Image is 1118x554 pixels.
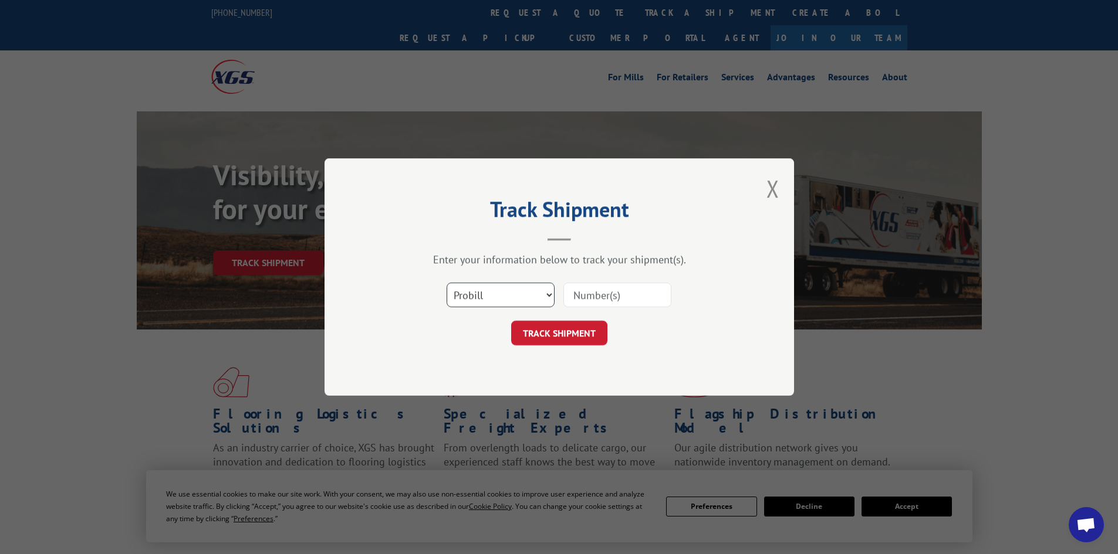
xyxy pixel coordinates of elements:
div: Open chat [1069,507,1104,542]
h2: Track Shipment [383,201,735,223]
input: Number(s) [563,283,671,307]
button: Close modal [766,173,779,204]
div: Enter your information below to track your shipment(s). [383,253,735,266]
button: TRACK SHIPMENT [511,321,607,345]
